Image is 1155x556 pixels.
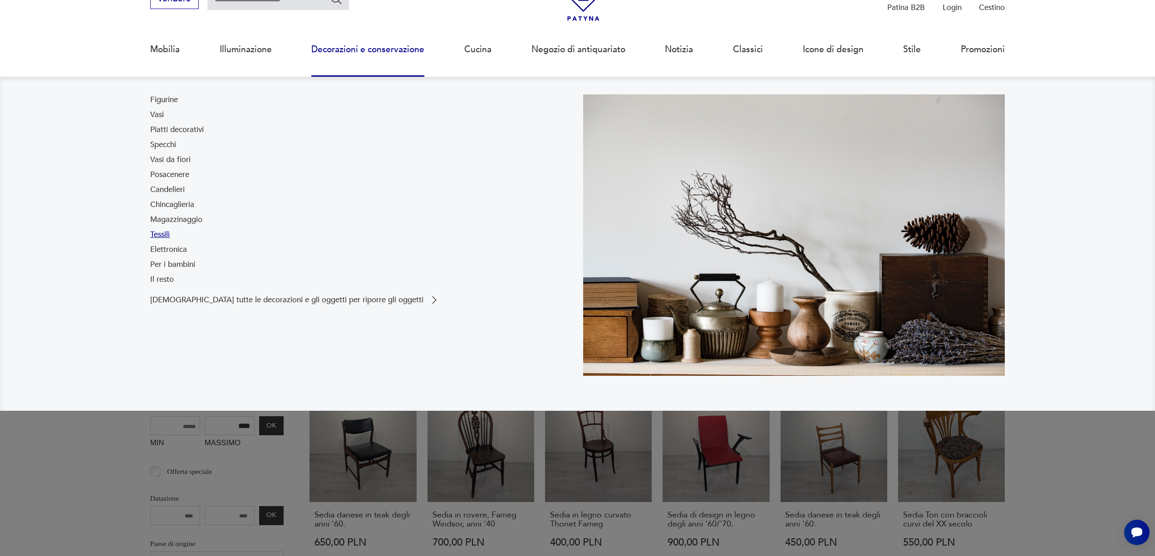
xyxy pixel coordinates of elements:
[943,2,962,13] font: Login
[803,29,864,70] a: Icone di design
[150,199,194,210] a: Chincaglieria
[150,295,423,305] font: [DEMOGRAPHIC_DATA] tutte le decorazioni e gli oggetti per riporre gli oggetti
[150,274,174,285] a: Il resto
[311,29,424,70] a: Decorazioni e conservazione
[583,94,1005,376] img: cfa44e985ea346226f89ee8969f25989.jpg
[150,295,440,305] a: [DEMOGRAPHIC_DATA] tutte le decorazioni e gli oggetti per riporre gli oggetti
[665,44,693,55] font: Notizia
[464,29,491,70] a: Cucina
[150,259,195,270] a: Per i bambini
[961,44,1005,55] font: Promozioni
[733,44,763,55] font: Classici
[150,154,191,165] a: Vasi da fiori
[150,184,185,195] a: Candelieri
[665,29,693,70] a: Notizia
[150,169,189,180] a: Posacenere
[150,124,204,135] a: Piatti decorativi
[150,244,187,255] a: Elettronica
[150,29,180,70] a: Mobilia
[531,29,625,70] a: Negozio di antiquariato
[220,29,272,70] a: Illuminazione
[220,44,272,55] font: Illuminazione
[1124,520,1150,545] iframe: Pulsante widget Smartsupp
[150,44,180,55] font: Mobilia
[803,44,864,55] font: Icone di design
[903,29,921,70] a: Stile
[961,29,1005,70] a: Promozioni
[150,109,164,120] a: Vasi
[150,214,202,225] a: Magazzinaggio
[979,2,1005,13] font: Cestino
[150,229,170,240] a: Tessili
[733,29,763,70] a: Classici
[150,139,176,150] a: Specchi
[464,44,491,55] font: Cucina
[150,94,178,105] a: Figurine
[887,2,925,13] font: Patina B2B
[903,44,921,55] font: Stile
[311,44,424,55] font: Decorazioni e conservazione
[531,44,625,55] font: Negozio di antiquariato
